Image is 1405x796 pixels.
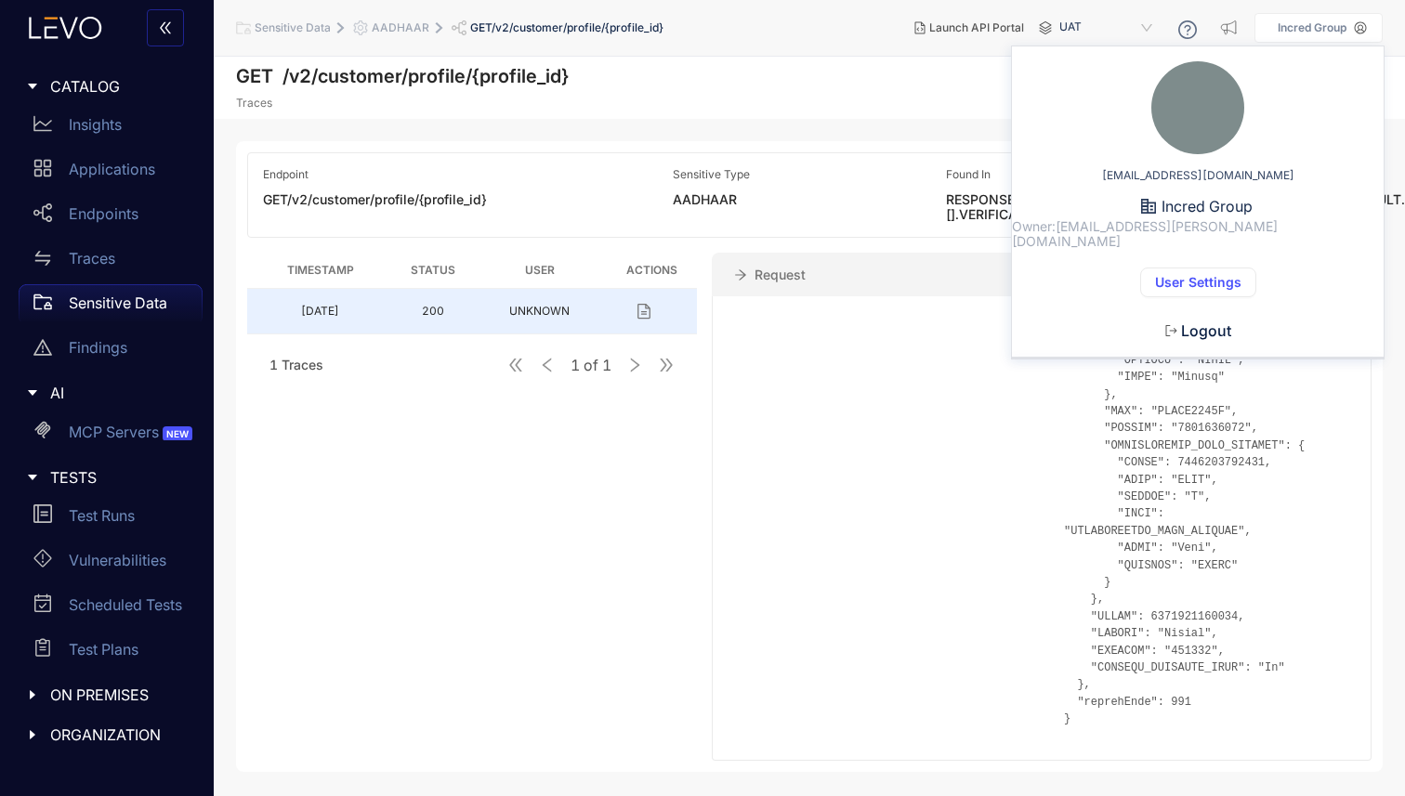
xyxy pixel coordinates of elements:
[929,21,1024,34] span: Launch API Portal
[147,9,184,46] button: double-left
[69,339,127,356] p: Findings
[472,253,607,289] th: User
[712,253,1042,297] div: Request
[1150,316,1246,346] button: Logout
[1278,21,1346,34] p: Incred Group
[372,21,429,34] span: AADHAAR
[69,424,196,440] p: MCP Servers
[1181,322,1231,339] span: Logout
[287,191,486,207] span: /v2/customer/profile/{profile_id}
[11,715,203,754] div: ORGANIZATION
[946,192,1356,222] div: RESPONSE.200.BODY.response.CUSTOMER.PAN_VERIFICATION_RESULT.[].VERIFICATION.aadhaarNumber
[255,21,331,34] span: Sensitive Data
[602,357,611,373] span: 1
[393,253,472,289] th: Status
[50,385,188,401] span: AI
[1155,275,1241,290] span: User Settings
[33,249,52,268] span: swap
[69,552,166,568] p: Vulnerabilities
[69,294,167,311] p: Sensitive Data
[50,726,188,743] span: ORGANIZATION
[26,471,39,484] span: caret-right
[11,67,203,106] div: CATALOG
[158,20,173,37] span: double-left
[69,116,122,133] p: Insights
[19,413,203,458] a: MCP ServersNEW
[1140,268,1256,297] button: User Settings
[470,21,663,34] span: GET /v2/customer/profile/{profile_id}
[19,631,203,675] a: Test Plans
[69,596,182,613] p: Scheduled Tests
[11,373,203,412] div: AI
[19,150,203,195] a: Applications
[673,192,946,207] div: AADHAAR
[269,357,323,372] span: 1 Traces
[263,192,673,207] div: GET
[1102,169,1294,182] span: [EMAIL_ADDRESS][DOMAIN_NAME]
[1059,13,1156,43] span: UAT
[236,66,1383,87] h2: GET /v2/customer/profile/{profile_id}
[26,386,39,399] span: caret-right
[393,289,472,334] td: 200
[69,161,155,177] p: Applications
[19,195,203,240] a: Endpoints
[69,641,138,658] p: Test Plans
[509,304,570,318] span: UNKNOWN
[69,205,138,222] p: Endpoints
[571,357,611,373] span: of
[571,357,580,373] span: 1
[69,507,135,524] p: Test Runs
[11,458,203,497] div: TESTS
[19,240,203,284] a: Traces
[734,268,747,281] span: arrow-right
[163,426,192,441] span: NEW
[26,80,39,93] span: caret-right
[19,329,203,373] a: Findings
[236,97,1383,110] p: Traces
[946,168,1356,181] div: Found In
[50,469,188,486] span: TESTS
[26,688,39,701] span: caret-right
[19,284,203,329] a: Sensitive Data
[19,586,203,631] a: Scheduled Tests
[263,168,673,181] div: Endpoint
[11,675,203,714] div: ON PREMISES
[69,250,115,267] p: Traces
[607,253,697,289] th: Actions
[1162,198,1253,215] span: Incred Group
[673,168,946,181] div: Sensitive Type
[33,338,52,357] span: warning
[899,13,1039,43] button: Launch API Portal
[247,253,393,289] th: Timestamp
[1012,219,1384,249] span: Owner: [EMAIL_ADDRESS][PERSON_NAME][DOMAIN_NAME]
[301,305,339,318] div: [DATE]
[19,106,203,150] a: Insights
[19,542,203,586] a: Vulnerabilities
[19,497,203,542] a: Test Runs
[353,20,372,35] span: setting
[50,78,188,95] span: CATALOG
[26,728,39,741] span: caret-right
[50,686,188,703] span: ON PREMISES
